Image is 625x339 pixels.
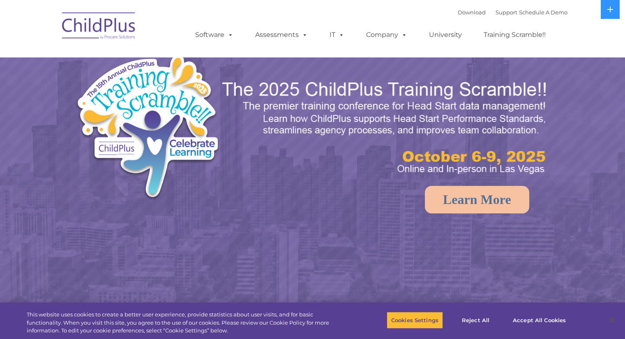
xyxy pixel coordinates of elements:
button: Cookies Settings [387,312,443,329]
a: Download [458,9,486,16]
div: This website uses cookies to create a better user experience, provide statistics about user visit... [27,311,344,335]
button: Reject All [450,312,501,329]
button: Close [603,311,621,329]
a: Software [187,27,242,43]
a: University [421,27,470,43]
a: Company [358,27,415,43]
a: Training Scramble!! [475,27,554,43]
button: Accept All Cookies [508,312,570,329]
a: Learn More [425,186,529,213]
a: Support [496,9,517,16]
a: IT [321,27,353,43]
a: Schedule A Demo [519,9,567,16]
font: | [458,9,567,16]
a: Assessments [247,27,316,43]
img: ChildPlus by Procare Solutions [58,7,140,48]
